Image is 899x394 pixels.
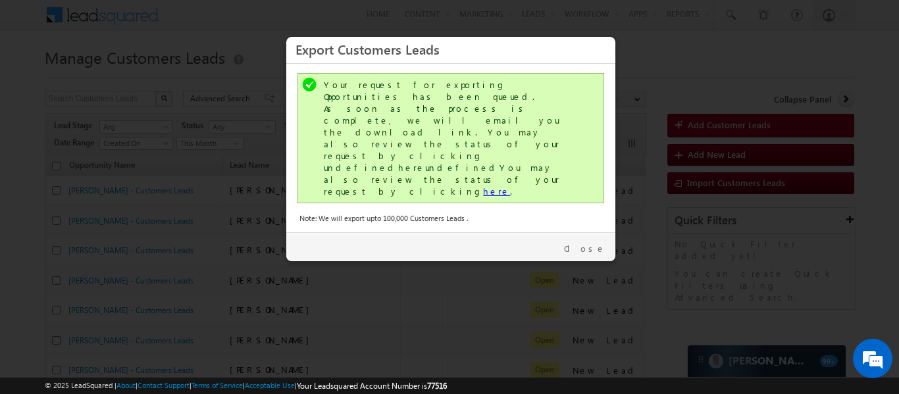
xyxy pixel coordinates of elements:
div: Minimize live chat window [216,7,247,38]
a: About [116,381,136,389]
div: Note: We will export upto 100,000 Customers Leads . [299,212,602,224]
h3: Export Customers Leads [295,37,606,61]
em: Start Chat [179,304,239,322]
a: here [483,185,510,197]
a: Acceptable Use [245,381,295,389]
div: Chat with us now [68,69,221,86]
img: d_60004797649_company_0_60004797649 [22,69,55,86]
a: Close [564,243,605,255]
a: Terms of Service [192,381,243,389]
span: 77516 [427,381,447,391]
textarea: Type your message and hit 'Enter' [17,122,240,293]
div: Your request for exporting Opportunities has been queued. As soon as the process is complete, we ... [324,79,580,197]
span: © 2025 LeadSquared | | | | | [45,380,447,392]
span: Your Leadsquared Account Number is [297,381,447,391]
a: Contact Support [138,381,190,389]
